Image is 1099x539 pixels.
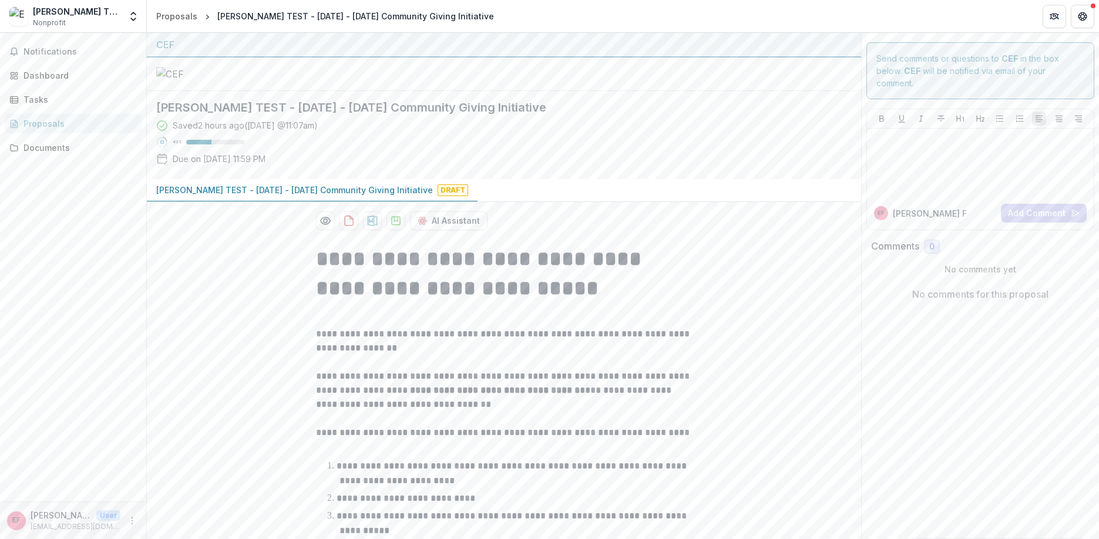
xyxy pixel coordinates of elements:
[1071,5,1094,28] button: Get Help
[875,112,889,126] button: Bold
[5,114,142,133] a: Proposals
[156,184,433,196] p: [PERSON_NAME] TEST - [DATE] - [DATE] Community Giving Initiative
[973,112,987,126] button: Heading 2
[410,211,488,230] button: AI Assistant
[173,153,265,165] p: Due on [DATE] 11:59 PM
[23,142,132,154] div: Documents
[893,207,967,220] p: [PERSON_NAME] F
[156,67,274,81] img: CEF
[1043,5,1066,28] button: Partners
[929,242,935,252] span: 0
[23,69,132,82] div: Dashboard
[23,117,132,130] div: Proposals
[33,18,66,28] span: Nonprofit
[1013,112,1027,126] button: Ordered List
[363,211,382,230] button: download-proposal
[5,90,142,109] a: Tasks
[866,42,1094,99] div: Send comments or questions to in the box below. will be notified via email of your comment.
[993,112,1007,126] button: Bullet List
[12,517,21,524] div: Erendira Flores
[316,211,335,230] button: Preview 2311b94a-41e5-4ed0-b7ab-2a1799975aef-0.pdf
[871,241,919,252] h2: Comments
[5,42,142,61] button: Notifications
[1032,112,1046,126] button: Align Left
[152,8,202,25] a: Proposals
[156,100,833,114] h2: [PERSON_NAME] TEST - [DATE] - [DATE] Community Giving Initiative
[871,263,1090,275] p: No comments yet
[152,8,499,25] nav: breadcrumb
[5,138,142,157] a: Documents
[23,93,132,106] div: Tasks
[125,5,142,28] button: Open entity switcher
[125,514,139,528] button: More
[934,112,948,126] button: Strike
[1052,112,1066,126] button: Align Center
[96,510,120,521] p: User
[387,211,405,230] button: download-proposal
[31,509,92,521] p: [PERSON_NAME]
[878,210,885,216] div: Erendira Flores
[156,38,852,52] div: CEF
[5,66,142,85] a: Dashboard
[173,138,182,146] p: 43 %
[9,7,28,26] img: Erendira TEST
[1001,53,1018,63] strong: CEF
[173,119,318,132] div: Saved 2 hours ago ( [DATE] @ 11:07am )
[438,184,468,196] span: Draft
[23,47,137,57] span: Notifications
[340,211,358,230] button: download-proposal
[912,287,1048,301] p: No comments for this proposal
[156,10,197,22] div: Proposals
[33,5,120,18] div: [PERSON_NAME] TEST
[953,112,967,126] button: Heading 1
[914,112,928,126] button: Italicize
[895,112,909,126] button: Underline
[1071,112,1085,126] button: Align Right
[1001,204,1087,223] button: Add Comment
[31,521,120,532] p: [EMAIL_ADDRESS][DOMAIN_NAME]
[217,10,494,22] div: [PERSON_NAME] TEST - [DATE] - [DATE] Community Giving Initiative
[904,66,920,76] strong: CEF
